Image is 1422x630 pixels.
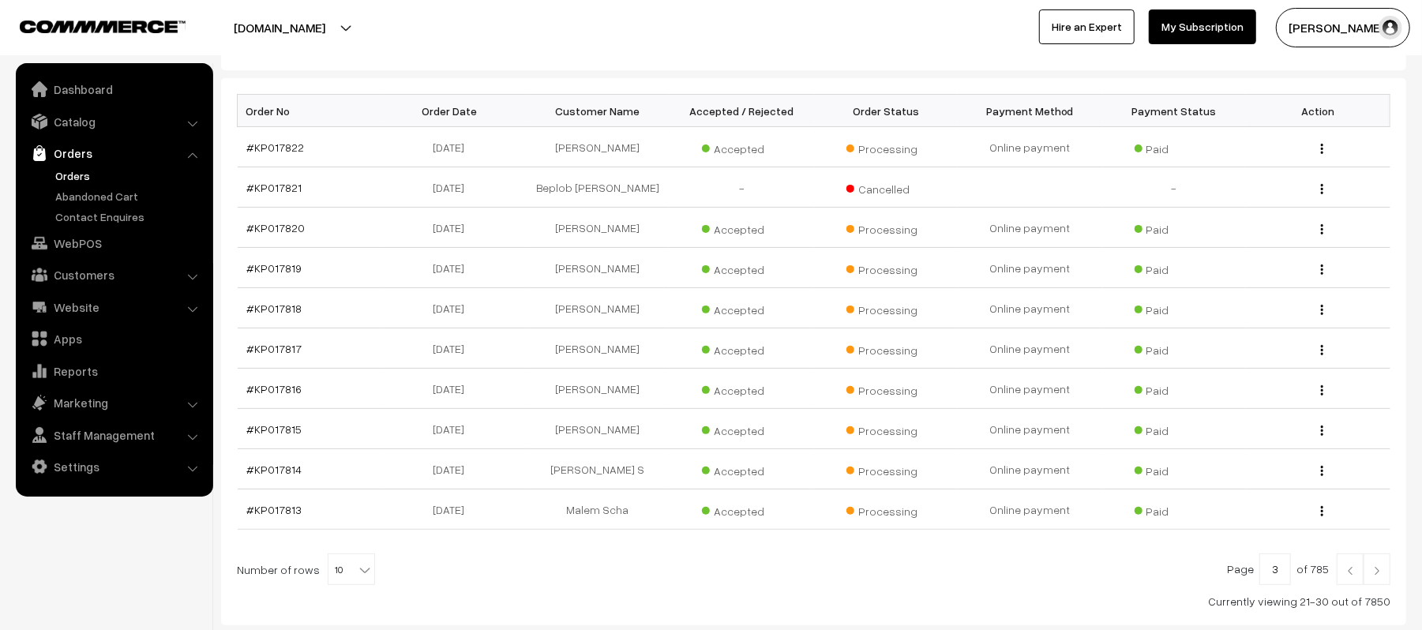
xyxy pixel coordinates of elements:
span: Paid [1135,298,1214,318]
span: Processing [846,459,925,479]
th: Order No [238,95,382,127]
span: Processing [846,418,925,439]
img: Menu [1321,426,1323,436]
img: Menu [1321,144,1323,154]
a: Hire an Expert [1039,9,1135,44]
span: Number of rows [237,561,320,578]
td: Online payment [958,328,1102,369]
a: Orders [20,139,208,167]
th: Order Status [814,95,959,127]
a: #KP017816 [247,382,302,396]
a: #KP017814 [247,463,302,476]
th: Accepted / Rejected [670,95,814,127]
td: [DATE] [381,167,526,208]
img: user [1379,16,1402,39]
a: #KP017817 [247,342,302,355]
span: Paid [1135,137,1214,157]
td: [DATE] [381,208,526,248]
span: Processing [846,137,925,157]
span: Paid [1135,257,1214,278]
td: [DATE] [381,328,526,369]
span: Page [1227,562,1254,576]
a: Abandoned Cart [51,188,208,204]
span: Accepted [702,378,781,399]
img: COMMMERCE [20,21,186,32]
img: Left [1343,566,1357,576]
td: [DATE] [381,489,526,530]
a: COMMMERCE [20,16,158,35]
img: Right [1370,566,1384,576]
span: Accepted [702,338,781,358]
a: #KP017813 [247,503,302,516]
a: WebPOS [20,229,208,257]
td: [PERSON_NAME] [526,409,670,449]
td: Malem Scha [526,489,670,530]
td: [DATE] [381,409,526,449]
td: - [670,167,814,208]
a: #KP017815 [247,422,302,436]
td: [DATE] [381,248,526,288]
span: Accepted [702,298,781,318]
th: Customer Name [526,95,670,127]
div: Currently viewing 21-30 out of 7850 [237,593,1390,609]
span: Accepted [702,257,781,278]
span: Accepted [702,137,781,157]
a: #KP017820 [247,221,306,234]
td: Online payment [958,369,1102,409]
td: Beplob [PERSON_NAME] [526,167,670,208]
a: #KP017821 [247,181,302,194]
span: Processing [846,257,925,278]
a: My Subscription [1149,9,1256,44]
button: [PERSON_NAME] [1276,8,1410,47]
span: Processing [846,499,925,519]
span: Paid [1135,338,1214,358]
span: of 785 [1296,562,1329,576]
a: Reports [20,357,208,385]
img: Menu [1321,385,1323,396]
td: [PERSON_NAME] S [526,449,670,489]
td: Online payment [958,409,1102,449]
a: Catalog [20,107,208,136]
a: Dashboard [20,75,208,103]
span: Processing [846,217,925,238]
span: Processing [846,338,925,358]
th: Payment Status [1102,95,1247,127]
span: Processing [846,298,925,318]
span: Processing [846,378,925,399]
a: Customers [20,261,208,289]
a: Contact Enquires [51,208,208,225]
span: Cancelled [846,177,925,197]
a: Marketing [20,388,208,417]
td: [PERSON_NAME] [526,127,670,167]
td: [DATE] [381,288,526,328]
td: [DATE] [381,449,526,489]
th: Action [1246,95,1390,127]
a: #KP017822 [247,141,305,154]
td: [DATE] [381,127,526,167]
span: Paid [1135,378,1214,399]
span: Paid [1135,418,1214,439]
td: [PERSON_NAME] [526,369,670,409]
td: [PERSON_NAME] [526,208,670,248]
img: Menu [1321,224,1323,234]
td: Online payment [958,208,1102,248]
span: Accepted [702,418,781,439]
td: Online payment [958,449,1102,489]
a: Settings [20,452,208,481]
td: Online payment [958,127,1102,167]
img: Menu [1321,264,1323,275]
a: Apps [20,324,208,353]
a: #KP017818 [247,302,302,315]
button: [DOMAIN_NAME] [178,8,381,47]
td: Online payment [958,288,1102,328]
td: [PERSON_NAME] [526,288,670,328]
span: Accepted [702,459,781,479]
th: Payment Method [958,95,1102,127]
td: Online payment [958,489,1102,530]
a: Website [20,293,208,321]
span: Paid [1135,459,1214,479]
a: Staff Management [20,421,208,449]
th: Order Date [381,95,526,127]
img: Menu [1321,305,1323,315]
td: [PERSON_NAME] [526,248,670,288]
